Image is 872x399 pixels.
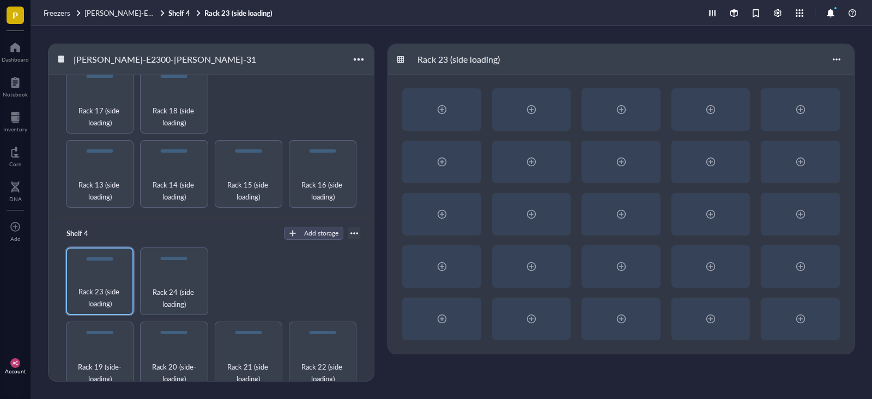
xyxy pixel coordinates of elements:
div: Shelf 4 [62,226,127,241]
a: Dashboard [2,39,29,63]
div: Inventory [3,126,27,132]
span: Rack 16 (side loading) [294,179,352,203]
span: Freezers [44,8,70,18]
div: [PERSON_NAME]-E2300-[PERSON_NAME]-31 [69,50,261,69]
span: AC [13,360,19,365]
span: Rack 17 (side loading) [71,105,129,129]
a: [PERSON_NAME]-E2300-[PERSON_NAME]-31 [84,8,166,18]
a: Inventory [3,108,27,132]
span: Rack 14 (side loading) [145,179,203,203]
div: Add storage [304,228,338,238]
div: Dashboard [2,56,29,63]
div: Add [10,235,21,242]
a: Notebook [3,74,28,98]
a: DNA [9,178,22,202]
div: DNA [9,196,22,202]
span: P [13,8,18,22]
span: Rack 23 (side loading) [71,286,128,310]
span: Rack 24 (side loading) [145,286,203,310]
span: Rack 20 (side-loading) [145,361,203,385]
div: Core [9,161,21,167]
span: Rack 15 (side loading) [220,179,277,203]
span: Rack 18 (side loading) [145,105,203,129]
button: Add storage [284,227,343,240]
span: Rack 22 (side loading) [294,361,352,385]
div: Rack 23 (side loading) [413,50,505,69]
span: Rack 13 (side loading) [71,179,129,203]
div: Account [5,368,26,374]
a: Shelf 4Rack 23 (side loading) [168,8,275,18]
a: Freezers [44,8,82,18]
span: [PERSON_NAME]-E2300-[PERSON_NAME]-31 [84,8,237,18]
a: Core [9,143,21,167]
div: Notebook [3,91,28,98]
span: Rack 19 (side-loading) [71,361,129,385]
span: Rack 21 (side loading) [220,361,277,385]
